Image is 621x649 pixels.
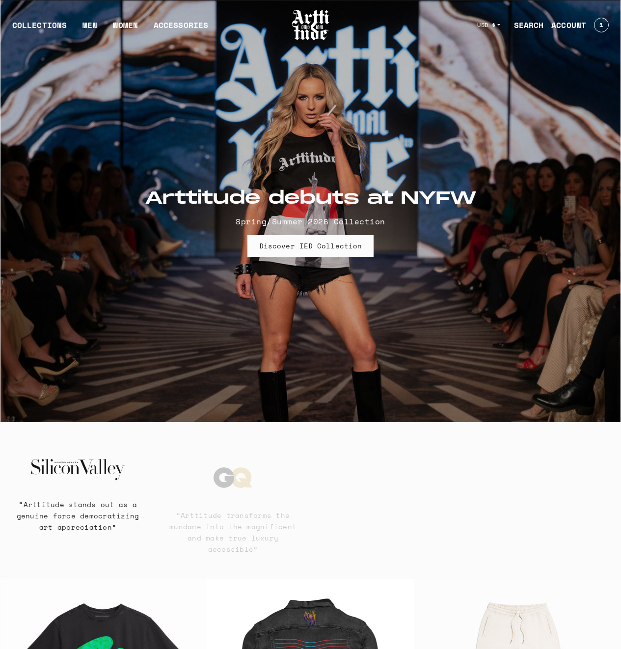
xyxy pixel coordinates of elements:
[82,19,97,39] a: MEN
[586,14,609,36] a: Open cart
[145,216,477,227] p: Spring/Summer 2026 Collection
[4,19,216,39] ul: Main navigation
[167,510,298,555] p: “Arttitude transforms the mundane into the magnificent and make true luxury accessible”
[291,8,330,42] img: Arttitude
[154,19,208,39] div: ACCESSORIES
[543,15,586,35] a: ACCOUNT
[145,188,477,210] h2: Arttitude debuts at NYFW
[247,235,374,257] a: Discover IED Collection
[599,22,603,28] span: 1
[113,19,138,39] a: WOMEN
[12,19,67,39] div: COLLECTIONS
[506,15,544,35] a: SEARCH
[477,21,496,29] span: USD $
[471,14,506,36] button: USD $
[12,499,143,533] p: “Arttitude stands out as a genuine force democratizing art appreciation”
